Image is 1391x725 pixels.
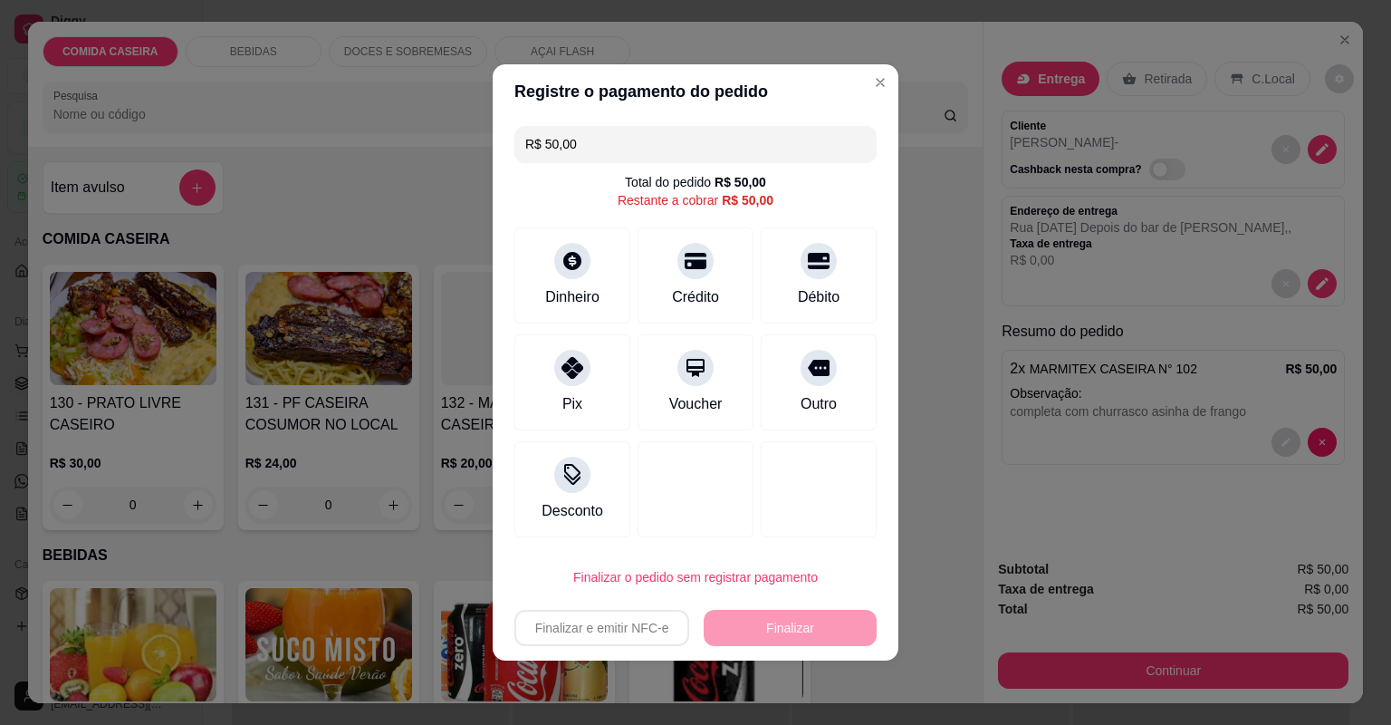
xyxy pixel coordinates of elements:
[545,286,600,308] div: Dinheiro
[618,191,773,209] div: Restante a cobrar
[493,64,898,119] header: Registre o pagamento do pedido
[722,191,773,209] div: R$ 50,00
[866,68,895,97] button: Close
[625,173,766,191] div: Total do pedido
[514,559,877,595] button: Finalizar o pedido sem registrar pagamento
[715,173,766,191] div: R$ 50,00
[562,393,582,415] div: Pix
[801,393,837,415] div: Outro
[672,286,719,308] div: Crédito
[525,126,866,162] input: Ex.: hambúrguer de cordeiro
[542,500,603,522] div: Desconto
[669,393,723,415] div: Voucher
[798,286,839,308] div: Débito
